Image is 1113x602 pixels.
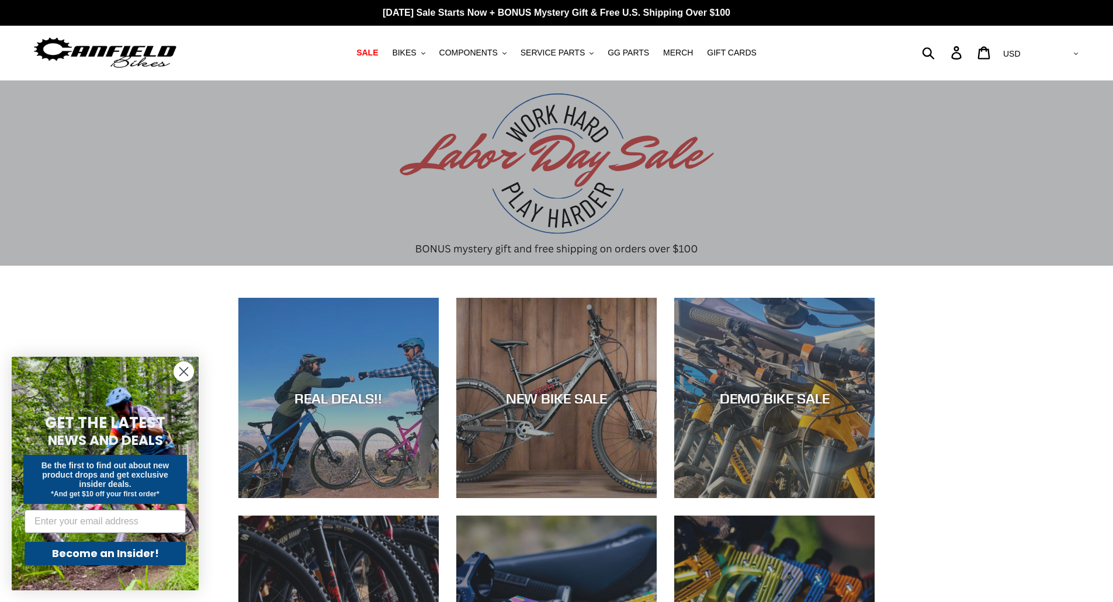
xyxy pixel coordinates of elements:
a: MERCH [657,45,699,61]
button: Close dialog [174,361,194,382]
span: SERVICE PARTS [521,48,585,58]
a: DEMO BIKE SALE [674,298,875,498]
div: DEMO BIKE SALE [674,389,875,406]
span: GG PARTS [608,48,649,58]
div: REAL DEALS!! [238,389,439,406]
a: GG PARTS [602,45,655,61]
span: GIFT CARDS [707,48,757,58]
img: Canfield Bikes [32,34,178,71]
button: Become an Insider! [25,542,186,565]
span: *And get $10 off your first order* [51,490,159,498]
input: Enter your email address [25,510,186,533]
a: GIFT CARDS [701,45,762,61]
span: MERCH [663,48,693,58]
button: COMPONENTS [434,45,512,61]
span: NEWS AND DEALS [48,431,163,450]
button: SERVICE PARTS [515,45,599,61]
span: BIKES [392,48,416,58]
a: SALE [351,45,384,61]
a: NEW BIKE SALE [456,298,657,498]
span: Be the first to find out about new product drops and get exclusive insider deals. [41,461,169,489]
span: SALE [356,48,378,58]
span: COMPONENTS [439,48,498,58]
div: NEW BIKE SALE [456,389,657,406]
span: GET THE LATEST [45,412,165,433]
a: REAL DEALS!! [238,298,439,498]
button: BIKES [386,45,431,61]
input: Search [928,40,958,65]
